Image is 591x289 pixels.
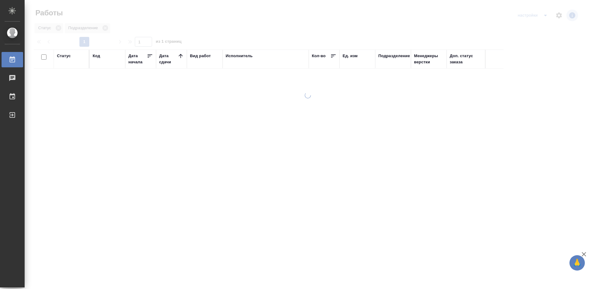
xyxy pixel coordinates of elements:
div: Дата сдачи [159,53,178,65]
div: Вид работ [190,53,211,59]
span: 🙏 [572,256,582,269]
div: Кол-во [312,53,326,59]
div: Менеджеры верстки [414,53,444,65]
div: Код [93,53,100,59]
div: Статус [57,53,71,59]
div: Дата начала [128,53,147,65]
div: Ед. изм [343,53,358,59]
button: 🙏 [569,255,585,271]
div: Исполнитель [226,53,253,59]
div: Подразделение [378,53,410,59]
div: Доп. статус заказа [450,53,482,65]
